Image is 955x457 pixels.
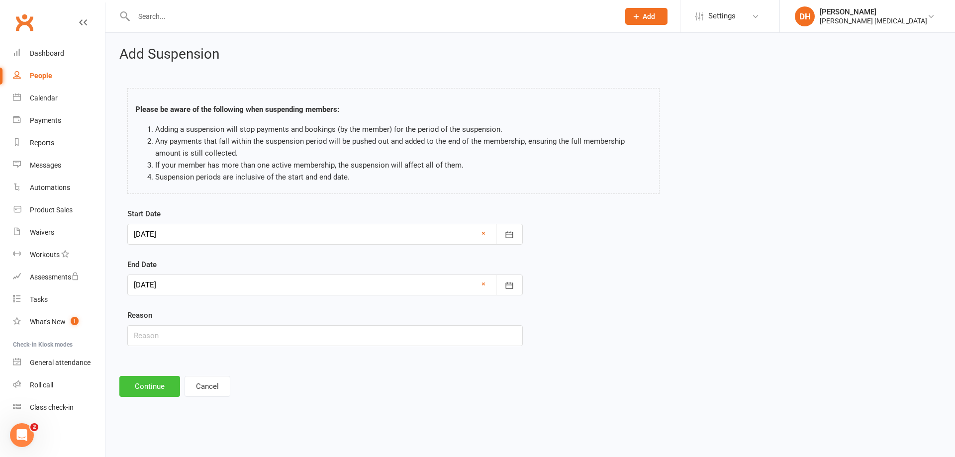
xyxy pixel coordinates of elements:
[135,105,339,114] strong: Please be aware of the following when suspending members:
[30,139,54,147] div: Reports
[30,423,38,431] span: 2
[30,116,61,124] div: Payments
[13,109,105,132] a: Payments
[13,396,105,419] a: Class kiosk mode
[13,374,105,396] a: Roll call
[131,9,612,23] input: Search...
[13,311,105,333] a: What's New1
[820,7,927,16] div: [PERSON_NAME]
[13,42,105,65] a: Dashboard
[71,317,79,325] span: 1
[155,135,652,159] li: Any payments that fall within the suspension period will be pushed out and added to the end of th...
[795,6,815,26] div: DH
[30,206,73,214] div: Product Sales
[30,228,54,236] div: Waivers
[13,177,105,199] a: Automations
[13,65,105,87] a: People
[119,47,941,62] h2: Add Suspension
[127,325,523,346] input: Reason
[30,381,53,389] div: Roll call
[12,10,37,35] a: Clubworx
[30,295,48,303] div: Tasks
[708,5,736,27] span: Settings
[127,208,161,220] label: Start Date
[155,171,652,183] li: Suspension periods are inclusive of the start and end date.
[13,87,105,109] a: Calendar
[13,266,105,288] a: Assessments
[30,251,60,259] div: Workouts
[30,161,61,169] div: Messages
[30,49,64,57] div: Dashboard
[30,94,58,102] div: Calendar
[481,227,485,239] a: ×
[155,159,652,171] li: If your member has more than one active membership, the suspension will affect all of them.
[13,244,105,266] a: Workouts
[185,376,230,397] button: Cancel
[820,16,927,25] div: [PERSON_NAME] [MEDICAL_DATA]
[30,403,74,411] div: Class check-in
[10,423,34,447] iframe: Intercom live chat
[643,12,655,20] span: Add
[625,8,668,25] button: Add
[13,221,105,244] a: Waivers
[127,259,157,271] label: End Date
[30,72,52,80] div: People
[30,318,66,326] div: What's New
[30,359,91,366] div: General attendance
[119,376,180,397] button: Continue
[127,309,152,321] label: Reason
[13,352,105,374] a: General attendance kiosk mode
[481,278,485,290] a: ×
[13,288,105,311] a: Tasks
[155,123,652,135] li: Adding a suspension will stop payments and bookings (by the member) for the period of the suspens...
[13,132,105,154] a: Reports
[30,183,70,191] div: Automations
[13,199,105,221] a: Product Sales
[13,154,105,177] a: Messages
[30,273,79,281] div: Assessments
